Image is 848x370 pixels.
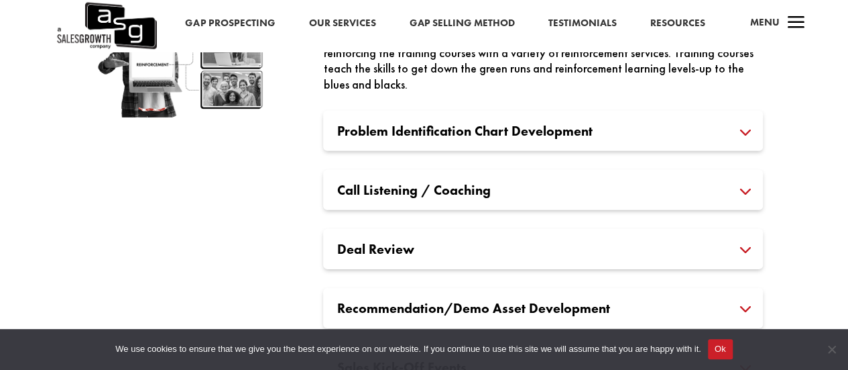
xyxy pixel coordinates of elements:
[308,15,375,32] a: Our Services
[708,339,733,359] button: Ok
[115,342,701,356] span: We use cookies to ensure that we give you the best experience on our website. If you continue to ...
[409,15,514,32] a: Gap Selling Method
[650,15,705,32] a: Resources
[185,15,275,32] a: Gap Prospecting
[548,15,616,32] a: Testimonials
[782,10,809,37] span: a
[337,183,749,197] h3: Call Listening / Coaching
[749,15,779,29] span: Menu
[337,124,749,138] h3: Problem Identification Chart Development
[337,302,749,315] h3: Recommendation/Demo Asset Development
[337,242,749,256] h3: Deal Review
[323,13,763,93] div: Gap Selling Training Courses are not the end of the learning process, they are the beginning. Gap...
[825,342,838,356] span: No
